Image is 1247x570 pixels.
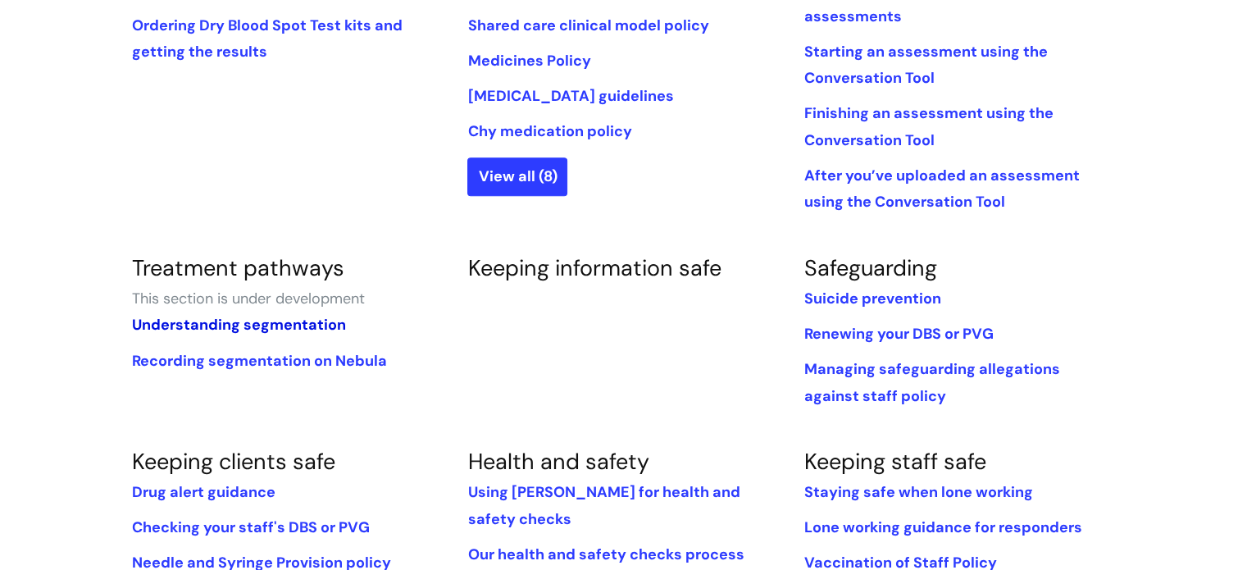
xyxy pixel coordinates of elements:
[132,315,346,335] a: Understanding segmentation
[132,518,370,537] a: Checking your staff's DBS or PVG
[467,447,649,476] a: Health and safety
[467,86,673,106] a: [MEDICAL_DATA] guidelines
[803,482,1032,502] a: Staying safe when lone working
[803,103,1053,149] a: Finishing an assessment using the Conversation Tool
[803,253,936,282] a: Safeguarding
[803,447,985,476] a: Keeping staff safe
[132,447,335,476] a: Keeping clients safe
[803,42,1047,88] a: Starting an assessment using the Conversation Tool
[467,545,744,564] a: Our health and safety checks process
[467,51,590,71] a: Medicines Policy
[467,482,740,528] a: Using [PERSON_NAME] for health and safety checks
[132,16,403,62] a: Ordering Dry Blood Spot Test kits and getting the results
[803,359,1059,405] a: Managing safeguarding allegations against staff policy
[132,351,387,371] a: Recording segmentation on Nebula
[803,518,1081,537] a: Lone working guidance for responders
[467,16,708,35] a: Shared care clinical model policy
[467,253,721,282] a: Keeping information safe
[132,482,275,502] a: Drug alert guidance
[467,121,631,141] a: Chy medication policy
[132,253,344,282] a: Treatment pathways
[803,324,993,344] a: Renewing your DBS or PVG
[803,166,1079,212] a: After you’ve uploaded an assessment using the Conversation Tool
[803,289,940,308] a: Suicide prevention
[132,289,365,308] span: This section is under development
[467,157,567,195] a: View all (8)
